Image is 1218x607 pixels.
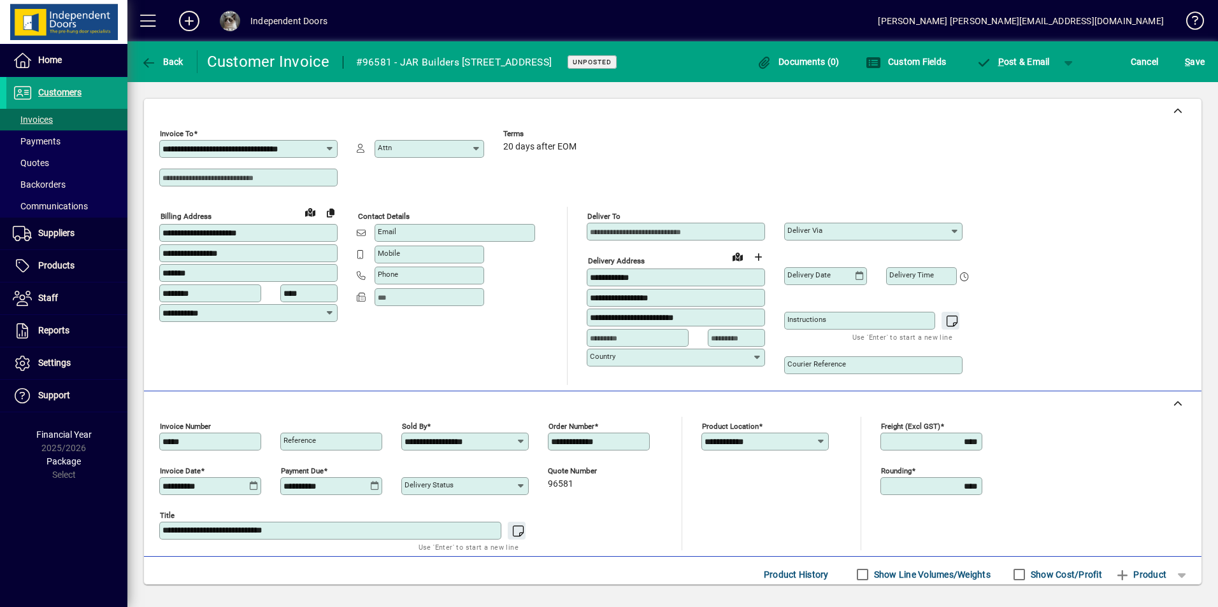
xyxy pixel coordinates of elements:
mat-label: Order number [548,422,594,431]
mat-label: Deliver via [787,226,822,235]
span: Home [38,55,62,65]
span: Quote number [548,467,624,475]
span: Settings [38,358,71,368]
mat-label: Product location [702,422,759,431]
span: Package [47,456,81,466]
span: Reports [38,325,69,335]
span: Unposted [573,58,612,66]
span: Product [1115,564,1166,585]
mat-label: Freight (excl GST) [881,422,940,431]
a: Home [6,45,127,76]
div: Customer Invoice [207,52,330,72]
div: [PERSON_NAME] [PERSON_NAME][EMAIL_ADDRESS][DOMAIN_NAME] [878,11,1164,31]
span: Products [38,260,75,270]
span: Support [38,390,70,400]
button: Save [1182,50,1208,73]
span: Financial Year [36,429,92,440]
mat-label: Sold by [402,422,427,431]
mat-label: Deliver To [587,212,620,221]
a: Settings [6,347,127,379]
button: Add [169,10,210,32]
label: Show Cost/Profit [1028,568,1102,581]
a: Backorders [6,174,127,195]
button: Choose address [748,247,768,267]
span: Communications [13,201,88,211]
mat-label: Delivery status [405,480,454,489]
a: View on map [727,246,748,267]
span: Product History [764,564,829,585]
a: Suppliers [6,218,127,249]
mat-label: Rounding [881,466,912,475]
span: P [998,57,1004,67]
a: Payments [6,130,127,152]
span: Customers [38,87,82,97]
span: Staff [38,293,58,303]
span: Payments [13,136,61,146]
mat-label: Phone [378,270,398,279]
span: Terms [503,130,580,138]
mat-label: Instructions [787,315,826,324]
a: View on map [300,202,320,222]
span: Cancel [1131,52,1159,72]
button: Documents (0) [754,50,843,73]
button: Post & Email [970,50,1056,73]
span: ave [1185,52,1205,72]
span: Suppliers [38,228,75,238]
span: 20 days after EOM [503,142,577,152]
mat-label: Invoice number [160,422,211,431]
span: Quotes [13,158,49,168]
span: ost & Email [976,57,1050,67]
a: Staff [6,283,127,314]
mat-label: Invoice date [160,466,201,475]
a: Invoices [6,109,127,130]
mat-label: Payment due [281,466,324,475]
button: Copy to Delivery address [320,202,341,223]
span: Custom Fields [866,57,946,67]
a: Reports [6,315,127,347]
mat-label: Reference [283,436,316,445]
mat-label: Title [160,511,175,520]
mat-hint: Use 'Enter' to start a new line [852,330,952,344]
button: Cancel [1128,50,1162,73]
mat-label: Country [590,352,615,361]
span: S [1185,57,1190,67]
mat-label: Courier Reference [787,359,846,368]
button: Product [1108,563,1173,586]
button: Product History [759,563,834,586]
mat-label: Invoice To [160,129,194,138]
div: Independent Doors [250,11,327,31]
mat-label: Email [378,227,396,236]
mat-label: Attn [378,143,392,152]
button: Custom Fields [863,50,949,73]
label: Show Line Volumes/Weights [871,568,991,581]
button: Back [138,50,187,73]
a: Communications [6,195,127,217]
a: Knowledge Base [1177,3,1202,44]
a: Support [6,380,127,412]
button: Profile [210,10,250,32]
app-page-header-button: Back [127,50,197,73]
span: Backorders [13,179,66,190]
span: Documents (0) [757,57,840,67]
a: Quotes [6,152,127,174]
mat-hint: Use 'Enter' to start a new line [419,540,519,554]
div: #96581 - JAR Builders [STREET_ADDRESS] [356,52,552,73]
mat-label: Delivery time [889,270,934,279]
span: Invoices [13,115,53,125]
span: 96581 [548,479,573,489]
span: Back [141,57,183,67]
mat-label: Mobile [378,249,400,258]
a: Products [6,250,127,282]
mat-label: Delivery date [787,270,831,279]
